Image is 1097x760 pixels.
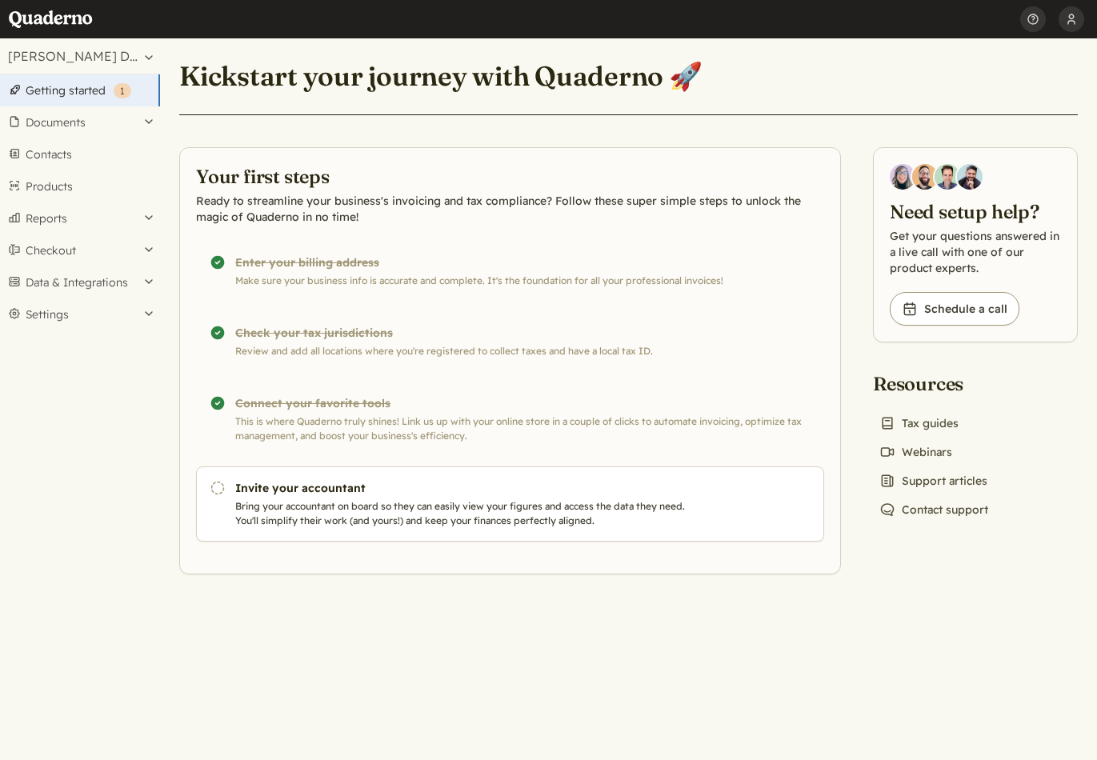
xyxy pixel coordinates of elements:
h2: Your first steps [196,164,824,190]
a: Tax guides [873,412,965,434]
p: Ready to streamline your business's invoicing and tax compliance? Follow these super simple steps... [196,193,824,225]
img: Jairo Fumero, Account Executive at Quaderno [912,164,938,190]
h1: Kickstart your journey with Quaderno 🚀 [179,59,703,93]
span: 1 [120,85,125,97]
p: Get your questions answered in a live call with one of our product experts. [890,228,1061,276]
h2: Need setup help? [890,199,1061,225]
a: Invite your accountant Bring your accountant on board so they can easily view your figures and ac... [196,466,824,542]
a: Support articles [873,470,994,492]
img: Diana Carrasco, Account Executive at Quaderno [890,164,915,190]
h3: Invite your accountant [235,480,703,496]
a: Webinars [873,441,959,463]
img: Javier Rubio, DevRel at Quaderno [957,164,983,190]
a: Schedule a call [890,292,1019,326]
a: Contact support [873,498,995,521]
p: Bring your accountant on board so they can easily view your figures and access the data they need... [235,499,703,528]
img: Ivo Oltmans, Business Developer at Quaderno [935,164,960,190]
h2: Resources [873,371,995,397]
